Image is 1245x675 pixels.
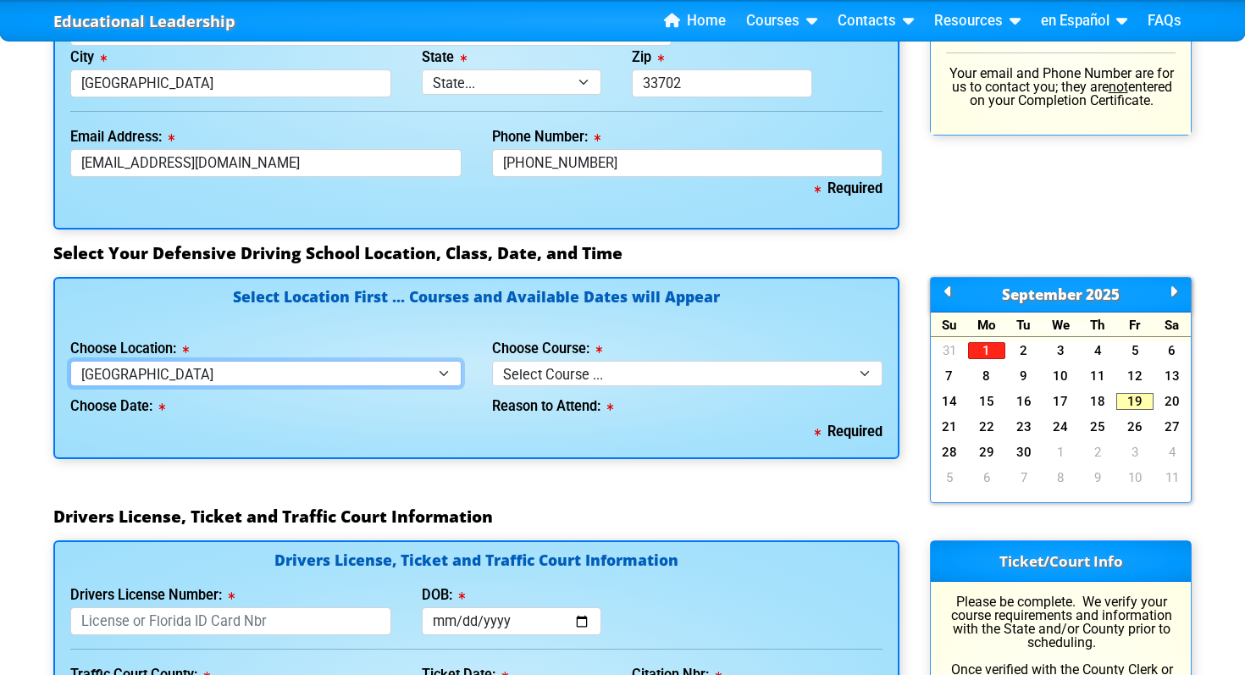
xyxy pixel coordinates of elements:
label: City [70,51,107,64]
a: 11 [1154,469,1191,486]
b: Required [815,180,883,196]
a: 31 [931,342,968,359]
label: Choose Date: [70,400,165,413]
p: Your email and Phone Number are for us to contact you; they are entered on your Completion Certif... [946,67,1176,108]
a: 7 [931,368,968,385]
label: Choose Location: [70,342,189,356]
div: Tu [1005,313,1043,337]
a: 23 [1005,418,1043,435]
a: 19 [1116,393,1154,410]
a: 7 [1005,469,1043,486]
a: 3 [1116,444,1154,461]
input: Tallahassee [70,69,391,97]
div: Mo [968,313,1005,337]
label: Reason to Attend: [492,400,613,413]
label: Email Address: [70,130,174,144]
a: 13 [1154,368,1191,385]
a: 12 [1116,368,1154,385]
a: 16 [1005,393,1043,410]
a: 14 [931,393,968,410]
a: 17 [1043,393,1080,410]
a: 10 [1043,368,1080,385]
b: Required [815,423,883,440]
a: 5 [1116,342,1154,359]
a: 11 [1079,368,1116,385]
a: 5 [931,469,968,486]
u: not [1109,79,1128,95]
a: 27 [1154,418,1191,435]
a: 8 [1043,469,1080,486]
a: 4 [1154,444,1191,461]
a: Courses [739,8,824,34]
a: 4 [1079,342,1116,359]
a: 26 [1116,418,1154,435]
a: Resources [927,8,1027,34]
a: 25 [1079,418,1116,435]
a: 20 [1154,393,1191,410]
span: September [1002,285,1082,304]
input: myname@domain.com [70,149,462,177]
a: 9 [1005,368,1043,385]
input: Where we can reach you [492,149,883,177]
a: 15 [968,393,1005,410]
a: Home [657,8,733,34]
a: Contacts [831,8,921,34]
a: 6 [1154,342,1191,359]
div: We [1043,313,1080,337]
label: Choose Course: [492,342,602,356]
h4: Select Location First ... Courses and Available Dates will Appear [70,290,883,324]
a: 18 [1079,393,1116,410]
a: 30 [1005,444,1043,461]
a: 24 [1043,418,1080,435]
div: Th [1079,313,1116,337]
a: 10 [1116,469,1154,486]
label: Phone Number: [492,130,600,144]
div: Sa [1154,313,1191,337]
input: License or Florida ID Card Nbr [70,607,391,635]
a: 8 [968,368,1005,385]
a: Educational Leadership [53,8,235,36]
label: Drivers License Number: [70,589,235,602]
h3: Select Your Defensive Driving School Location, Class, Date, and Time [53,243,1192,263]
a: 28 [931,444,968,461]
a: en Español [1034,8,1134,34]
div: Su [931,313,968,337]
a: 1 [1043,444,1080,461]
a: 29 [968,444,1005,461]
div: Fr [1116,313,1154,337]
input: 33123 [632,69,812,97]
a: 3 [1043,342,1080,359]
h3: Ticket/Court Info [931,541,1191,582]
a: FAQs [1141,8,1188,34]
h3: Drivers License, Ticket and Traffic Court Information [53,506,1192,527]
a: 2 [1005,342,1043,359]
label: DOB: [422,589,465,602]
a: 21 [931,418,968,435]
a: 6 [968,469,1005,486]
a: 2 [1079,444,1116,461]
a: 9 [1079,469,1116,486]
label: State [422,51,467,64]
h4: Drivers License, Ticket and Traffic Court Information [70,553,883,571]
label: Zip [632,51,664,64]
input: mm/dd/yyyy [422,607,602,635]
span: 2025 [1086,285,1120,304]
a: 1 [968,342,1005,359]
a: 22 [968,418,1005,435]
